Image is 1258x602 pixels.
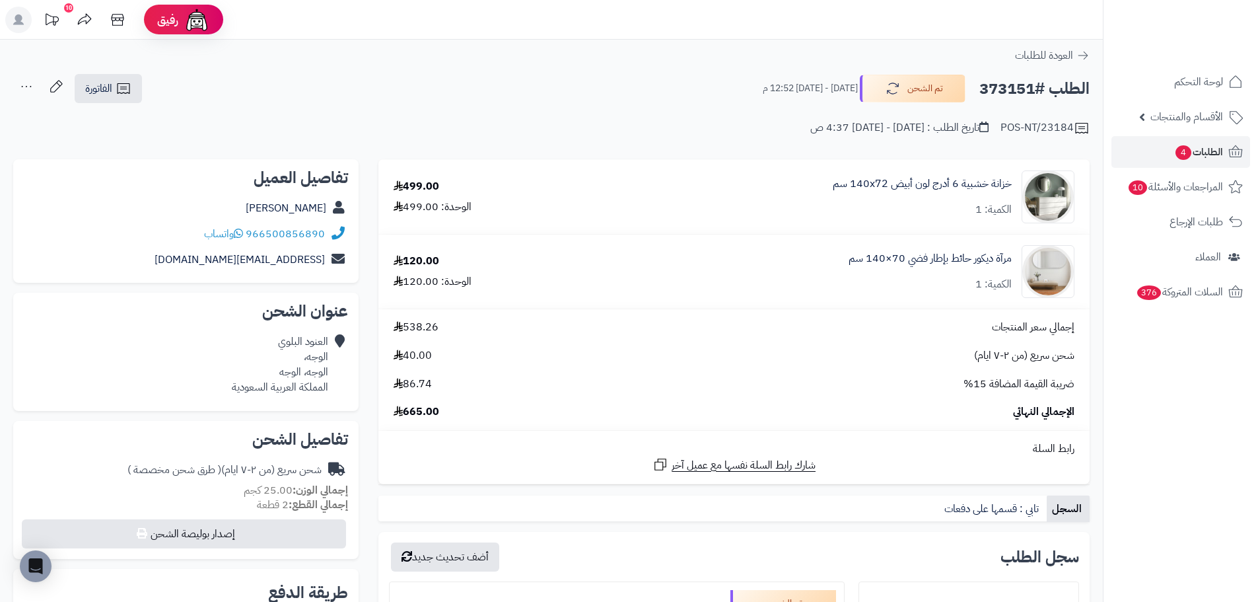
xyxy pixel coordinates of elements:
span: لوحة التحكم [1174,73,1223,91]
div: Open Intercom Messenger [20,550,52,582]
span: العملاء [1195,248,1221,266]
span: السلات المتروكة [1136,283,1223,301]
span: 10 [1129,180,1147,195]
div: تاريخ الطلب : [DATE] - [DATE] 4:37 ص [810,120,989,135]
span: ضريبة القيمة المضافة 15% [963,377,1074,392]
div: 120.00 [394,254,439,269]
div: الوحدة: 120.00 [394,274,472,289]
span: 538.26 [394,320,438,335]
a: خزانة خشبية 6 أدرج لون أبيض 140x72 سم [833,176,1012,192]
span: 4 [1175,145,1191,160]
strong: إجمالي الوزن: [293,482,348,498]
div: 499.00 [394,179,439,194]
span: ( طرق شحن مخصصة ) [127,462,221,478]
a: تحديثات المنصة [35,7,68,36]
a: 966500856890 [246,226,325,242]
button: أضف تحديث جديد [391,543,499,572]
a: الطلبات4 [1111,136,1250,168]
div: شحن سريع (من ٢-٧ ايام) [127,463,322,478]
span: 86.74 [394,377,432,392]
span: 376 [1137,285,1161,300]
a: الفاتورة [75,74,142,103]
div: الوحدة: 499.00 [394,200,472,215]
div: POS-NT/23184 [1000,120,1090,136]
a: مرآة ديكور حائط بإطار فضي 70×140 سم [849,251,1012,266]
a: تابي : قسمها على دفعات [939,496,1047,522]
img: 1753786058-1-90x90.jpg [1022,245,1074,298]
h2: تفاصيل العميل [24,170,348,186]
span: الإجمالي النهائي [1013,404,1074,420]
a: المراجعات والأسئلة10 [1111,171,1250,203]
span: العودة للطلبات [1015,48,1073,63]
button: تم الشحن [860,75,965,102]
a: السلات المتروكة376 [1111,276,1250,308]
a: [EMAIL_ADDRESS][DOMAIN_NAME] [155,252,325,268]
button: إصدار بوليصة الشحن [22,519,346,548]
span: الطلبات [1174,143,1223,161]
h2: الطلب #373151 [979,75,1090,102]
a: العودة للطلبات [1015,48,1090,63]
img: 1746709299-1702541934053-68567865785768-1000x1000-90x90.jpg [1022,170,1074,223]
a: واتساب [204,226,243,242]
span: شارك رابط السلة نفسها مع عميل آخر [672,458,816,473]
div: رابط السلة [384,441,1084,457]
a: شارك رابط السلة نفسها مع عميل آخر [652,457,816,473]
div: العنود البلوي الوجه، الوجه، الوجه المملكة العربية السعودية [232,334,328,395]
h2: عنوان الشحن [24,303,348,319]
a: السجل [1047,496,1090,522]
small: 2 قطعة [257,497,348,513]
h2: تفاصيل الشحن [24,432,348,447]
a: طلبات الإرجاع [1111,206,1250,238]
span: المراجعات والأسئلة [1127,178,1223,196]
small: 25.00 كجم [244,482,348,498]
span: الأقسام والمنتجات [1150,108,1223,126]
a: العملاء [1111,241,1250,273]
small: [DATE] - [DATE] 12:52 م [763,82,858,95]
div: الكمية: 1 [975,277,1012,292]
span: رفيق [157,12,178,28]
span: شحن سريع (من ٢-٧ ايام) [974,348,1074,363]
span: إجمالي سعر المنتجات [992,320,1074,335]
span: الفاتورة [85,81,112,96]
a: [PERSON_NAME] [246,200,326,216]
div: 10 [64,3,73,13]
a: لوحة التحكم [1111,66,1250,98]
img: logo-2.png [1168,37,1245,65]
h3: سجل الطلب [1000,549,1079,565]
h2: طريقة الدفع [268,585,348,601]
img: ai-face.png [184,7,210,33]
span: 665.00 [394,404,439,420]
strong: إجمالي القطع: [289,497,348,513]
span: طلبات الإرجاع [1170,213,1223,231]
span: 40.00 [394,348,432,363]
div: الكمية: 1 [975,202,1012,217]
